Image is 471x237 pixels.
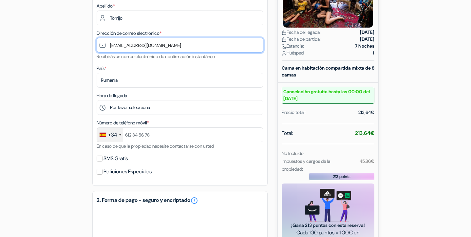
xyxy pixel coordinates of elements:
[305,189,351,222] img: gift_card_hero_new.png
[97,92,127,99] label: Hora de llegada
[104,167,152,176] label: Peticiones Especiales
[282,50,305,56] span: Huésped:
[282,65,374,78] b: Cama en habitación compartida mixta de 8 camas
[282,129,293,137] span: Total:
[97,11,263,25] input: Introduzca el apellido
[282,37,287,42] img: calendar.svg
[97,127,263,142] input: 612 34 56 78
[360,158,374,164] small: 45,86€
[360,29,374,36] strong: [DATE]
[97,38,263,53] input: Introduzca la dirección de correo electrónico
[190,197,198,205] a: error_outline
[282,30,287,35] img: calendar.svg
[282,150,304,156] small: No Incluido
[97,3,115,10] label: Apellido
[97,30,161,37] label: Dirección de correo electrónico
[97,119,149,126] label: Número de teléfono móvil
[104,154,128,163] label: SMS Gratis
[282,109,306,116] div: Precio total:
[282,29,321,36] span: Fecha de llegada:
[355,130,374,137] strong: 213,64€
[373,50,374,56] strong: 1
[97,143,214,149] small: En caso de que la propiedad necesite contactarse con usted
[97,65,106,72] label: País
[282,158,330,172] small: Impuestos y cargos de la propiedad:
[282,36,321,43] span: Fecha de partida:
[97,128,123,142] div: Spain (España): +34
[333,174,350,180] span: 213 points
[290,222,367,229] span: ¡Gana 213 puntos con esta reserva!
[360,36,374,43] strong: [DATE]
[97,54,215,59] small: Recibirás un correo electrónico de confirmación instantáneo
[282,51,287,56] img: user_icon.svg
[97,197,263,205] h5: 2. Forma de pago - seguro y encriptado
[358,109,374,116] div: 213,64€
[355,43,374,50] strong: 7 Noches
[282,43,304,50] span: Estancia:
[108,131,117,139] div: +34
[282,87,374,104] small: Cancelación gratuita hasta las 00:00 del [DATE]
[282,44,287,49] img: moon.svg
